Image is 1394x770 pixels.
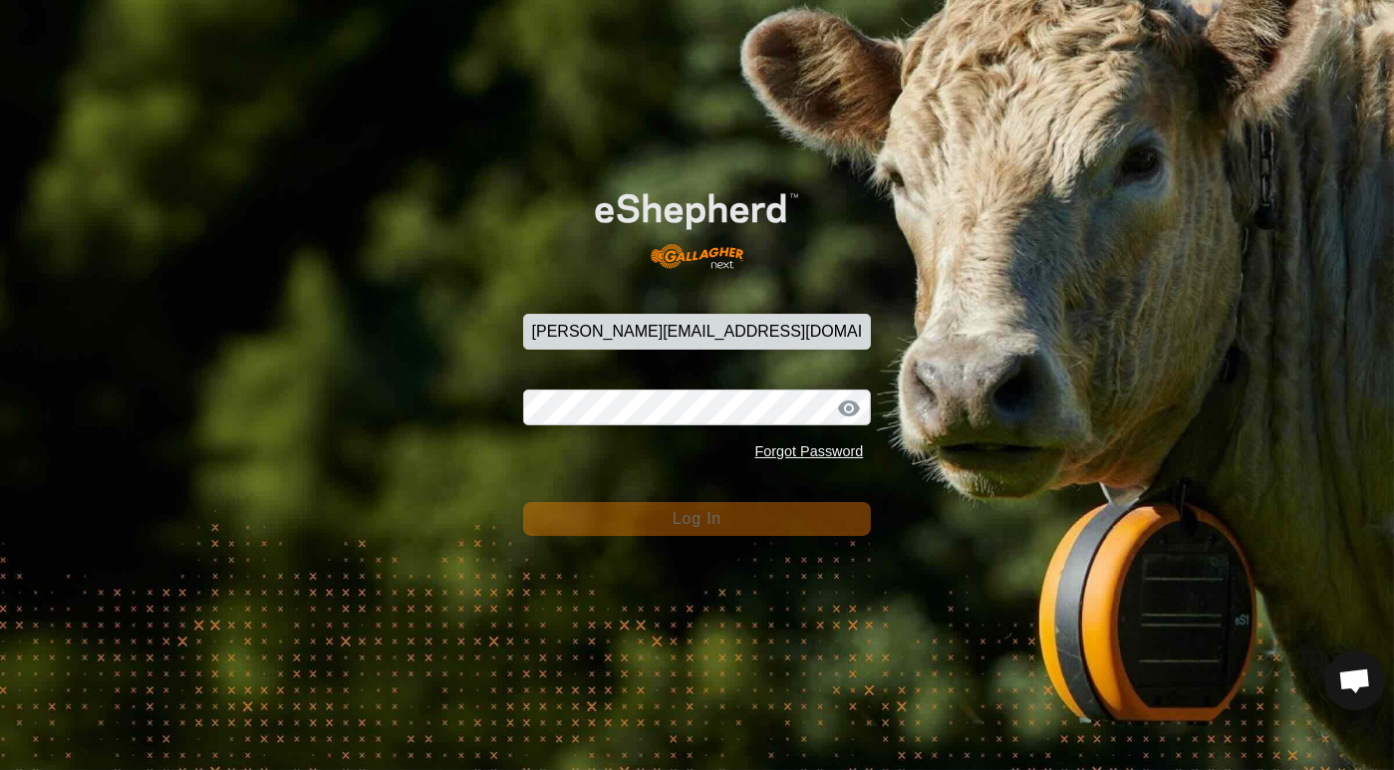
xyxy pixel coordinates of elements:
div: Open chat [1325,650,1385,710]
span: Log In [673,510,721,527]
a: Forgot Password [755,443,864,459]
input: Email Address [523,314,872,350]
button: Log In [523,502,872,536]
img: E-shepherd Logo [558,164,837,283]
